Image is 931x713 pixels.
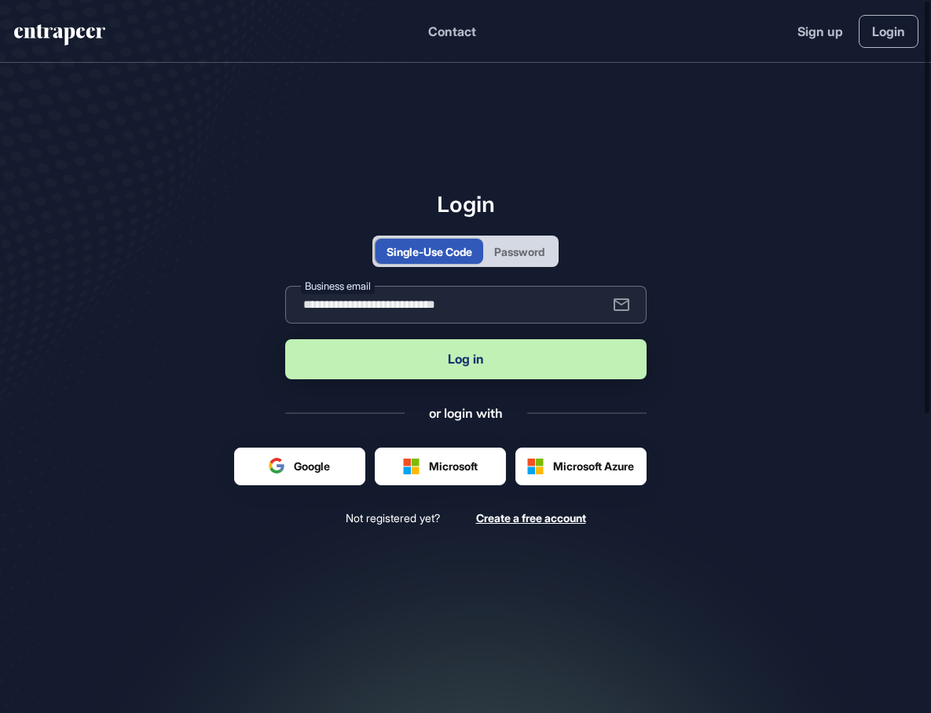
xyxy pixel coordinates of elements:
h1: Login [285,191,647,218]
a: Sign up [797,22,843,41]
label: Business email [301,278,375,294]
div: Password [494,243,544,260]
span: Not registered yet? [346,510,440,525]
button: Log in [285,339,647,379]
div: Single-Use Code [387,243,472,260]
div: or login with [429,404,503,422]
a: Login [859,15,918,48]
a: Create a free account [476,510,586,525]
button: Contact [428,21,476,42]
a: entrapeer-logo [13,24,107,51]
